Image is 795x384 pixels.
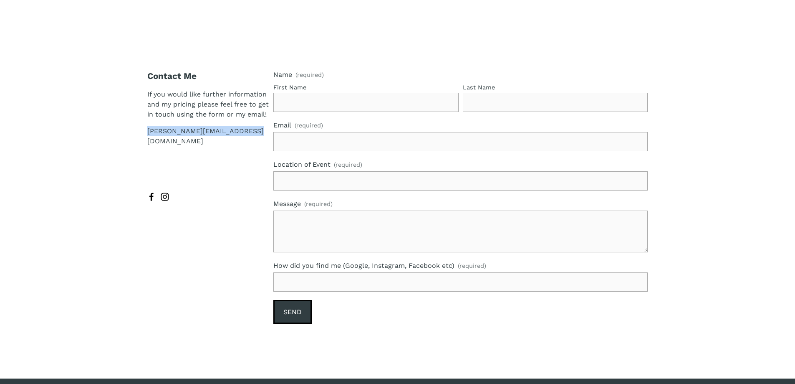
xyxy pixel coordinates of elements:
span: (required) [458,262,486,271]
div: Last Name [463,83,648,93]
span: Send [283,308,302,316]
span: (required) [304,200,333,209]
span: Email [273,120,291,130]
span: Location of Event [273,160,331,170]
a: Catherine O'Hara [wedding and lifestyle photography] [147,193,156,201]
span: (required) [334,160,362,170]
p: [PERSON_NAME][EMAIL_ADDRESS][DOMAIN_NAME] [147,126,269,146]
span: (required) [295,121,323,130]
button: SendSend [273,300,312,324]
span: (required) [295,72,324,78]
div: First Name [273,83,459,93]
p: If you would like further information and my pricing please feel free to get in touch using the f... [147,89,269,120]
span: Name [273,70,292,80]
span: How did you find me (Google, Instagram, Facebook etc) [273,261,454,271]
a: Instagram [161,193,169,201]
span: Message [273,199,301,209]
strong: Contact Me [147,71,197,81]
